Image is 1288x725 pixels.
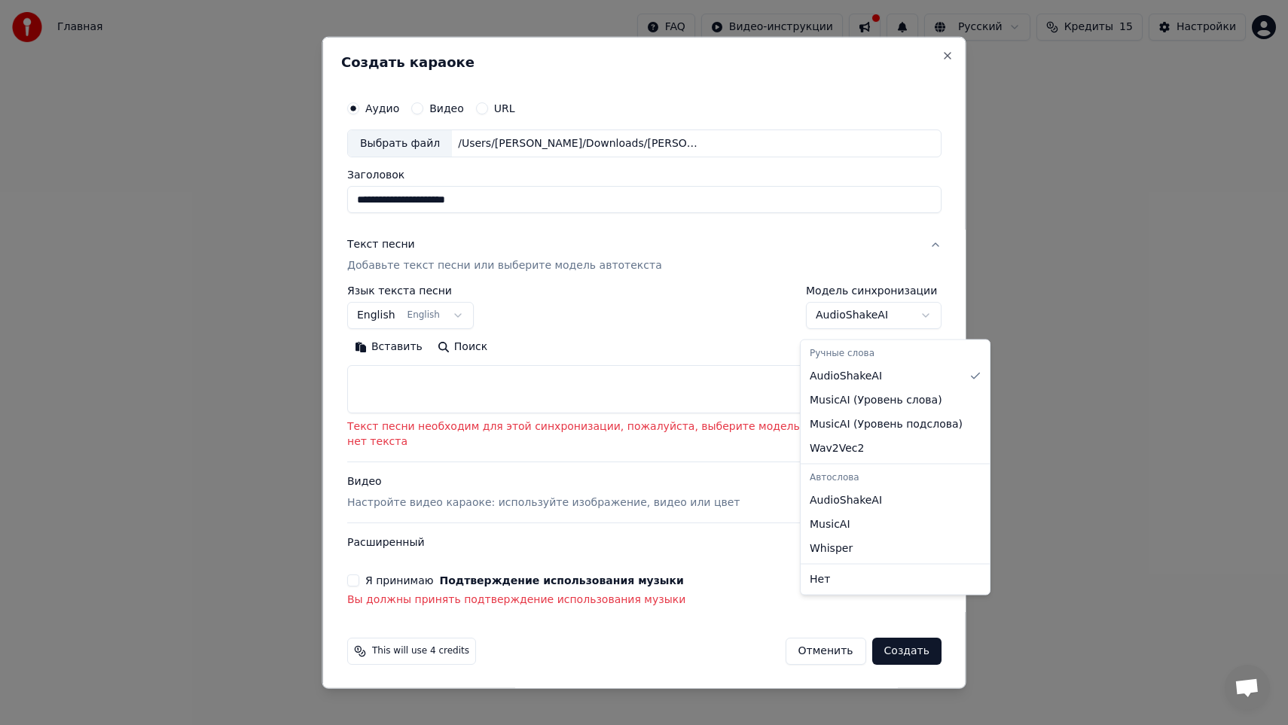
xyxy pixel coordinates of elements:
span: Whisper [810,541,853,556]
span: MusicAI [810,516,850,532]
span: MusicAI ( Уровень подслова ) [810,416,963,431]
span: Wav2Vec2 [810,440,864,455]
span: Нет [810,571,830,586]
span: AudioShakeAI [810,492,882,507]
div: Ручные слова [804,343,987,364]
span: MusicAI ( Уровень слова ) [810,392,942,407]
span: AudioShakeAI [810,368,882,383]
div: Автослова [804,467,987,488]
